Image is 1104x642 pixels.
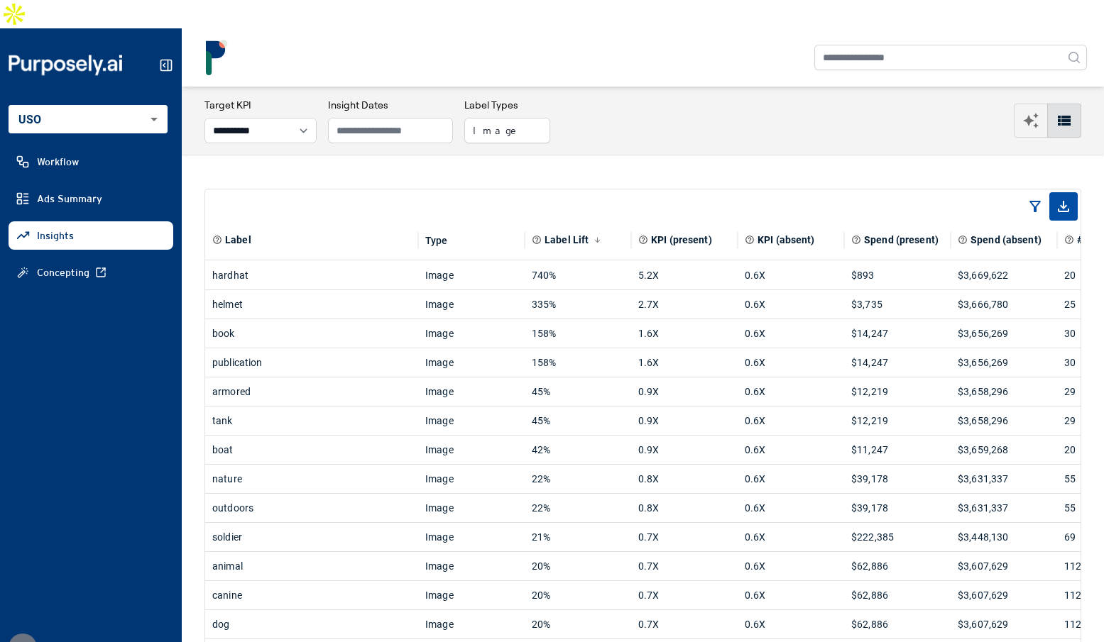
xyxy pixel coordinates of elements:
[638,552,731,580] div: 0.7X
[745,319,837,348] div: 0.6X
[851,261,944,289] div: $893
[851,610,944,638] div: $62,886
[851,290,944,319] div: $3,735
[532,552,624,580] div: 20%
[425,523,518,551] div: Image
[851,235,861,245] svg: Total spend on all ads where label is present
[851,552,944,580] div: $62,886
[958,406,1050,435] div: $3,658,296
[212,319,411,348] div: book
[958,494,1050,522] div: $3,631,337
[9,221,173,250] a: Insights
[958,581,1050,609] div: $3,607,629
[745,610,837,638] div: 0.6X
[545,233,589,247] span: Label Lift
[638,406,731,435] div: 0.9X
[464,118,550,143] button: Image
[204,98,317,112] h3: Target KPI
[958,523,1050,551] div: $3,448,130
[958,290,1050,319] div: $3,666,780
[532,465,624,493] div: 22%
[745,581,837,609] div: 0.6X
[532,235,542,245] svg: Primary effectiveness metric calculated as a relative difference (% change) in the chosen KPI whe...
[745,348,837,377] div: 0.6X
[212,261,411,289] div: hardhat
[958,465,1050,493] div: $3,631,337
[212,406,411,435] div: tank
[638,494,731,522] div: 0.8X
[851,581,944,609] div: $62,886
[37,228,74,243] span: Insights
[212,465,411,493] div: nature
[212,436,411,464] div: boat
[532,319,624,348] div: 158%
[851,406,944,435] div: $12,219
[590,233,605,248] button: Sort
[958,552,1050,580] div: $3,607,629
[745,552,837,580] div: 0.6X
[745,436,837,464] div: 0.6X
[212,610,411,638] div: dog
[851,494,944,522] div: $39,178
[958,436,1050,464] div: $3,659,268
[638,523,731,551] div: 0.7X
[958,319,1050,348] div: $3,656,269
[851,523,944,551] div: $222,385
[745,235,755,245] svg: Aggregate KPI value of all ads where label is absent
[638,581,731,609] div: 0.7X
[651,233,712,247] span: KPI (present)
[212,235,222,245] svg: Element or component part of the ad
[745,406,837,435] div: 0.6X
[958,377,1050,406] div: $3,658,296
[851,436,944,464] div: $11,247
[532,523,624,551] div: 21%
[532,406,624,435] div: 45%
[425,261,518,289] div: Image
[328,98,453,112] h3: Insight Dates
[425,290,518,319] div: Image
[745,261,837,289] div: 0.6X
[425,377,518,406] div: Image
[425,552,518,580] div: Image
[638,610,731,638] div: 0.7X
[199,40,234,75] img: logo
[532,436,624,464] div: 42%
[851,319,944,348] div: $14,247
[638,465,731,493] div: 0.8X
[958,610,1050,638] div: $3,607,629
[212,290,411,319] div: helmet
[532,494,624,522] div: 22%
[864,233,939,247] span: Spend (present)
[638,261,731,289] div: 5.2X
[745,465,837,493] div: 0.6X
[212,377,411,406] div: armored
[37,265,89,280] span: Concepting
[532,261,624,289] div: 740%
[532,581,624,609] div: 20%
[212,494,411,522] div: outdoors
[958,348,1050,377] div: $3,656,269
[851,465,944,493] div: $39,178
[37,192,102,206] span: Ads Summary
[971,233,1042,247] span: Spend (absent)
[745,494,837,522] div: 0.6X
[851,348,944,377] div: $14,247
[638,377,731,406] div: 0.9X
[425,235,448,246] div: Type
[745,377,837,406] div: 0.6X
[745,290,837,319] div: 0.6X
[758,233,815,247] span: KPI (absent)
[958,261,1050,289] div: $3,669,622
[532,348,624,377] div: 158%
[638,319,731,348] div: 1.6X
[37,155,79,169] span: Workflow
[425,406,518,435] div: Image
[425,610,518,638] div: Image
[425,436,518,464] div: Image
[425,494,518,522] div: Image
[745,523,837,551] div: 0.6X
[9,258,173,287] a: Concepting
[225,233,251,247] span: Label
[958,235,968,245] svg: Total spend on all ads where label is absent
[425,581,518,609] div: Image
